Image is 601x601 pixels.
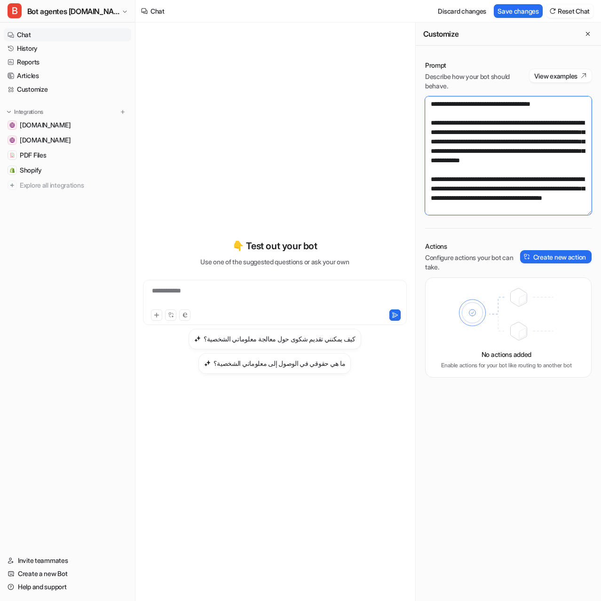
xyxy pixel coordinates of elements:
[524,253,530,260] img: create-action-icon.svg
[4,69,131,82] a: Articles
[425,253,520,272] p: Configure actions your bot can take.
[27,5,119,18] span: Bot agentes [DOMAIN_NAME]
[20,166,42,175] span: Shopify
[441,361,571,370] p: Enable actions for your bot like routing to another bot
[425,242,520,251] p: Actions
[582,28,593,40] button: Close flyout
[530,69,592,82] button: View examples
[9,137,15,143] img: www.lioninox.com
[4,83,131,96] a: Customize
[189,329,361,349] button: كيف يمكنني تقديم شكوى حول معالجة معلوماتي الشخصية؟كيف يمكنني تقديم شكوى حول معالجة معلوماتي الشخصية؟
[204,334,356,344] h3: كيف يمكنني تقديم شكوى حول معالجة معلوماتي الشخصية؟
[8,3,22,18] span: B
[4,164,131,177] a: ShopifyShopify
[546,4,593,18] button: Reset Chat
[119,109,126,115] img: menu_add.svg
[9,152,15,158] img: PDF Files
[494,4,543,18] button: Save changes
[204,360,211,367] img: ما هي حقوقي في الوصول إلى معلوماتي الشخصية؟
[4,554,131,567] a: Invite teammates
[4,567,131,580] a: Create a new Bot
[232,239,317,253] p: 👇 Test out your bot
[200,257,349,267] p: Use one of the suggested questions or ask your own
[423,29,459,39] h2: Customize
[194,335,201,342] img: كيف يمكنني تقديم شكوى حول معالجة معلوماتي الشخصية؟
[8,181,17,190] img: explore all integrations
[4,107,46,117] button: Integrations
[214,358,345,368] h3: ما هي حقوقي في الوصول إلى معلوماتي الشخصية؟
[6,109,12,115] img: expand menu
[20,150,46,160] span: PDF Files
[150,6,165,16] div: Chat
[425,61,530,70] p: Prompt
[482,349,532,359] p: No actions added
[4,179,131,192] a: Explore all integrations
[434,4,490,18] button: Discard changes
[4,28,131,41] a: Chat
[4,55,131,69] a: Reports
[4,580,131,593] a: Help and support
[20,178,127,193] span: Explore all integrations
[4,134,131,147] a: www.lioninox.com[DOMAIN_NAME]
[4,42,131,55] a: History
[520,250,592,263] button: Create new action
[14,108,43,116] p: Integrations
[20,135,71,145] span: [DOMAIN_NAME]
[4,119,131,132] a: handwashbasin.com[DOMAIN_NAME]
[425,72,530,91] p: Describe how your bot should behave.
[9,122,15,128] img: handwashbasin.com
[20,120,71,130] span: [DOMAIN_NAME]
[4,149,131,162] a: PDF FilesPDF Files
[9,167,15,173] img: Shopify
[549,8,556,15] img: reset
[198,353,351,374] button: ما هي حقوقي في الوصول إلى معلوماتي الشخصية؟ما هي حقوقي في الوصول إلى معلوماتي الشخصية؟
